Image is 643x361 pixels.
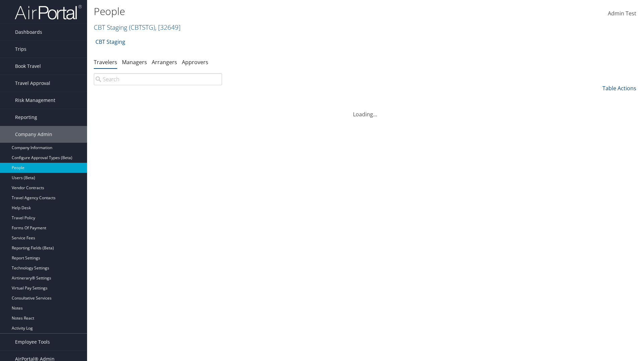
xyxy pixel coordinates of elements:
span: Admin Test [608,10,636,17]
span: Reporting [15,109,37,126]
a: CBT Staging [95,35,125,48]
a: Managers [122,58,147,66]
span: ( CBTSTG ) [129,23,155,32]
a: Arrangers [152,58,177,66]
span: Travel Approval [15,75,50,92]
span: Employee Tools [15,334,50,350]
span: Book Travel [15,58,41,75]
input: Search [94,73,222,85]
a: Table Actions [602,85,636,92]
h1: People [94,4,455,18]
div: Loading... [94,102,636,118]
a: CBT Staging [94,23,181,32]
img: airportal-logo.png [15,4,82,20]
span: Company Admin [15,126,52,143]
span: Risk Management [15,92,55,109]
span: , [ 32649 ] [155,23,181,32]
span: Trips [15,41,26,57]
a: Approvers [182,58,208,66]
a: Admin Test [608,3,636,24]
a: Travelers [94,58,117,66]
span: Dashboards [15,24,42,40]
